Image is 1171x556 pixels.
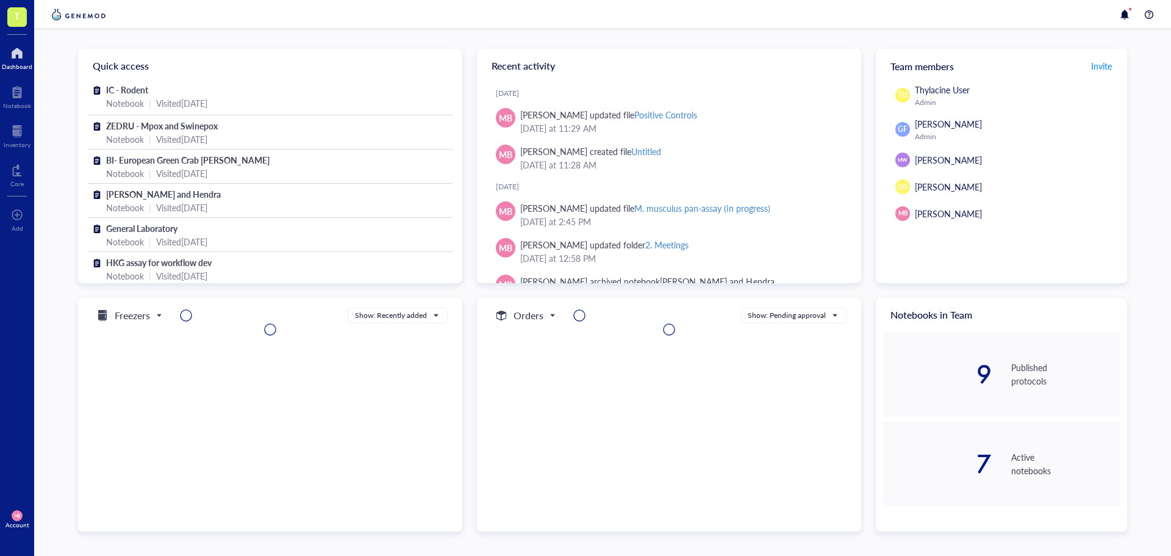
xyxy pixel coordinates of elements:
[5,521,29,529] div: Account
[106,222,177,234] span: General Laboratory
[477,49,861,83] div: Recent activity
[106,84,148,96] span: IC - Rodent
[520,215,842,228] div: [DATE] at 2:45 PM
[10,161,24,187] a: Core
[915,84,970,96] span: Thylacine User
[4,121,30,148] a: Inventory
[520,158,842,171] div: [DATE] at 11:28 AM
[645,239,689,251] div: 2. Meetings
[898,156,908,164] span: MW
[14,8,20,23] span: T
[915,208,982,220] span: [PERSON_NAME]
[748,310,826,321] div: Show: Pending approval
[487,140,851,176] a: MB[PERSON_NAME] created fileUntitled[DATE] at 11:28 AM
[915,154,982,166] span: [PERSON_NAME]
[156,132,207,146] div: Visited [DATE]
[156,167,207,180] div: Visited [DATE]
[1090,56,1112,76] button: Invite
[3,102,31,109] div: Notebook
[3,82,31,109] a: Notebook
[156,235,207,248] div: Visited [DATE]
[898,182,908,192] span: DD
[634,202,770,214] div: M. musculus pan-assay (in progress)
[156,96,207,110] div: Visited [DATE]
[499,111,512,125] span: MB
[149,132,151,146] div: |
[876,49,1127,83] div: Team members
[106,188,221,200] span: [PERSON_NAME] and Hendra
[156,201,207,214] div: Visited [DATE]
[106,120,218,132] span: ZEDRU - Mpox and Swinepox
[1091,60,1112,72] span: Invite
[106,201,144,214] div: Notebook
[915,98,1115,107] div: Admin
[487,197,851,233] a: MB[PERSON_NAME] updated fileM. musculus pan-assay (in progress)[DATE] at 2:45 PM
[915,132,1115,142] div: Admin
[898,90,908,101] span: TU
[883,452,992,476] div: 7
[496,88,851,98] div: [DATE]
[631,145,661,157] div: Untitled
[106,269,144,283] div: Notebook
[634,109,697,121] div: Positive Controls
[14,513,20,518] span: MB
[520,121,842,135] div: [DATE] at 11:29 AM
[106,154,270,166] span: BI- European Green Crab [PERSON_NAME]
[520,238,689,251] div: [PERSON_NAME] updated folder
[149,269,151,283] div: |
[10,180,24,187] div: Core
[520,108,697,121] div: [PERSON_NAME] updated file
[915,181,982,193] span: [PERSON_NAME]
[106,235,144,248] div: Notebook
[1011,361,1120,388] div: Published protocols
[149,201,151,214] div: |
[520,251,842,265] div: [DATE] at 12:58 PM
[106,256,212,269] span: HKG assay for workflow dev
[876,298,1127,332] div: Notebooks in Team
[4,141,30,148] div: Inventory
[487,233,851,270] a: MB[PERSON_NAME] updated folder2. Meetings[DATE] at 12:58 PM
[520,201,770,215] div: [PERSON_NAME] updated file
[149,167,151,180] div: |
[520,145,661,158] div: [PERSON_NAME] created file
[78,49,462,83] div: Quick access
[149,235,151,248] div: |
[106,96,144,110] div: Notebook
[2,63,32,70] div: Dashboard
[156,269,207,283] div: Visited [DATE]
[355,310,427,321] div: Show: Recently added
[499,241,512,255] span: MB
[514,308,543,323] h5: Orders
[2,43,32,70] a: Dashboard
[898,209,908,218] span: MB
[499,148,512,161] span: MB
[499,204,512,218] span: MB
[487,103,851,140] a: MB[PERSON_NAME] updated filePositive Controls[DATE] at 11:29 AM
[115,308,150,323] h5: Freezers
[883,362,992,386] div: 9
[149,96,151,110] div: |
[915,118,982,130] span: [PERSON_NAME]
[496,182,851,192] div: [DATE]
[106,167,144,180] div: Notebook
[49,7,109,22] img: genemod-logo
[12,225,23,232] div: Add
[106,132,144,146] div: Notebook
[1011,450,1120,477] div: Active notebooks
[898,124,908,135] span: GF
